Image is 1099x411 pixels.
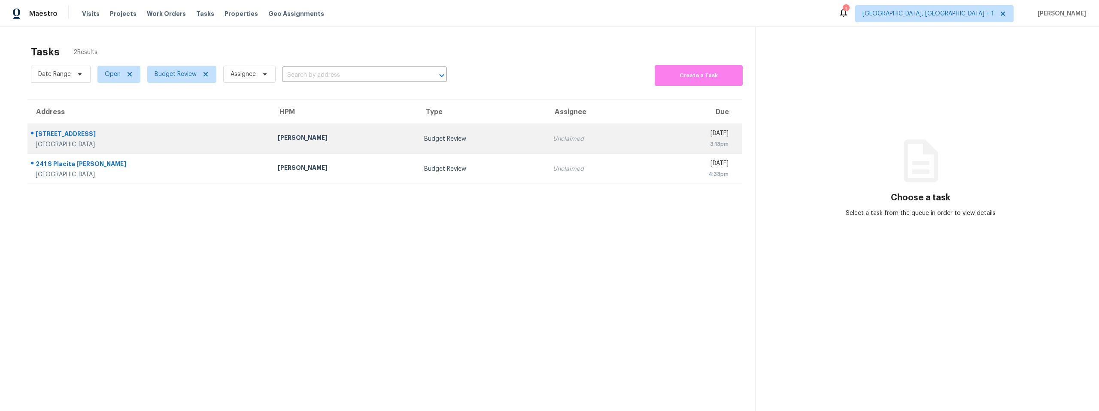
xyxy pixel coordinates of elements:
span: 2 Results [73,48,97,57]
div: Budget Review [424,135,539,143]
span: Visits [82,9,100,18]
button: Create a Task [655,65,743,86]
div: [STREET_ADDRESS] [36,130,264,140]
h2: Tasks [31,48,60,56]
div: Budget Review [424,165,539,173]
span: Projects [110,9,137,18]
span: [PERSON_NAME] [1034,9,1086,18]
span: Assignee [231,70,256,79]
th: HPM [271,100,417,124]
div: Select a task from the queue in order to view details [838,209,1003,218]
div: 4:33pm [656,170,729,178]
span: Open [105,70,121,79]
span: Date Range [38,70,71,79]
span: [GEOGRAPHIC_DATA], [GEOGRAPHIC_DATA] + 1 [862,9,994,18]
span: Geo Assignments [268,9,324,18]
th: Address [27,100,271,124]
div: [DATE] [656,159,729,170]
span: Work Orders [147,9,186,18]
input: Search by address [282,69,423,82]
div: Unclaimed [553,165,642,173]
div: 1 [843,5,849,14]
th: Type [417,100,546,124]
h3: Choose a task [891,193,950,202]
div: [PERSON_NAME] [278,133,410,144]
span: Properties [225,9,258,18]
span: Tasks [196,11,214,17]
span: Maestro [29,9,58,18]
span: Budget Review [155,70,197,79]
th: Due [649,100,742,124]
div: [DATE] [656,129,729,140]
button: Open [436,70,448,82]
div: Unclaimed [553,135,642,143]
th: Assignee [546,100,649,124]
div: 3:13pm [656,140,729,148]
div: [GEOGRAPHIC_DATA] [36,140,264,149]
div: [GEOGRAPHIC_DATA] [36,170,264,179]
span: Create a Task [659,71,738,81]
div: 241 S Placita [PERSON_NAME] [36,160,264,170]
div: [PERSON_NAME] [278,163,410,174]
